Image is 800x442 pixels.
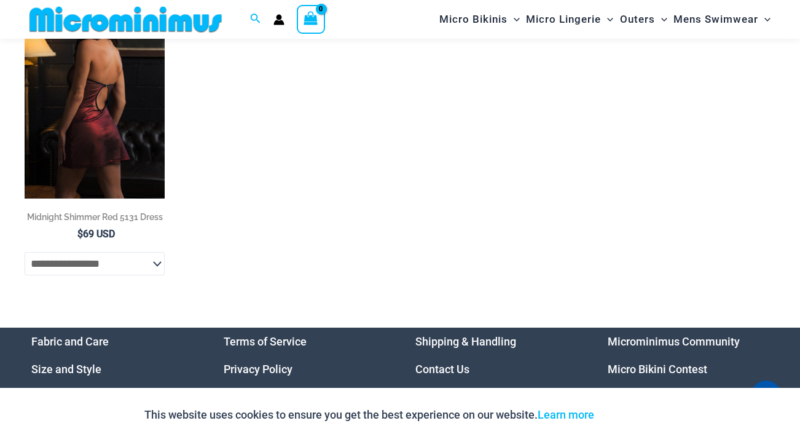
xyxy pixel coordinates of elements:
[436,4,523,35] a: Micro BikinisMenu ToggleMenu Toggle
[224,328,385,411] nav: Menu
[434,2,775,37] nav: Site Navigation
[273,14,284,25] a: Account icon link
[526,4,601,35] span: Micro Lingerie
[31,335,109,348] a: Fabric and Care
[608,328,769,411] nav: Menu
[250,12,261,27] a: Search icon link
[415,328,577,411] aside: Footer Widget 3
[31,328,193,411] nav: Menu
[224,328,385,411] aside: Footer Widget 2
[31,328,193,411] aside: Footer Widget 1
[608,335,740,348] a: Microminimus Community
[77,228,115,240] bdi: 69 USD
[608,328,769,411] aside: Footer Widget 4
[25,211,165,223] h2: Midnight Shimmer Red 5131 Dress
[655,4,667,35] span: Menu Toggle
[415,363,469,376] a: Contact Us
[415,328,577,411] nav: Menu
[31,363,101,376] a: Size and Style
[603,400,656,430] button: Accept
[670,4,774,35] a: Mens SwimwearMenu ToggleMenu Toggle
[224,363,292,376] a: Privacy Policy
[224,335,307,348] a: Terms of Service
[673,4,758,35] span: Mens Swimwear
[25,6,227,33] img: MM SHOP LOGO FLAT
[620,4,655,35] span: Outers
[77,228,83,240] span: $
[25,211,165,227] a: Midnight Shimmer Red 5131 Dress
[608,363,707,376] a: Micro Bikini Contest
[601,4,613,35] span: Menu Toggle
[758,4,771,35] span: Menu Toggle
[508,4,520,35] span: Menu Toggle
[415,335,516,348] a: Shipping & Handling
[297,5,325,33] a: View Shopping Cart, empty
[144,406,594,424] p: This website uses cookies to ensure you get the best experience on our website.
[538,408,594,421] a: Learn more
[439,4,508,35] span: Micro Bikinis
[617,4,670,35] a: OutersMenu ToggleMenu Toggle
[523,4,616,35] a: Micro LingerieMenu ToggleMenu Toggle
